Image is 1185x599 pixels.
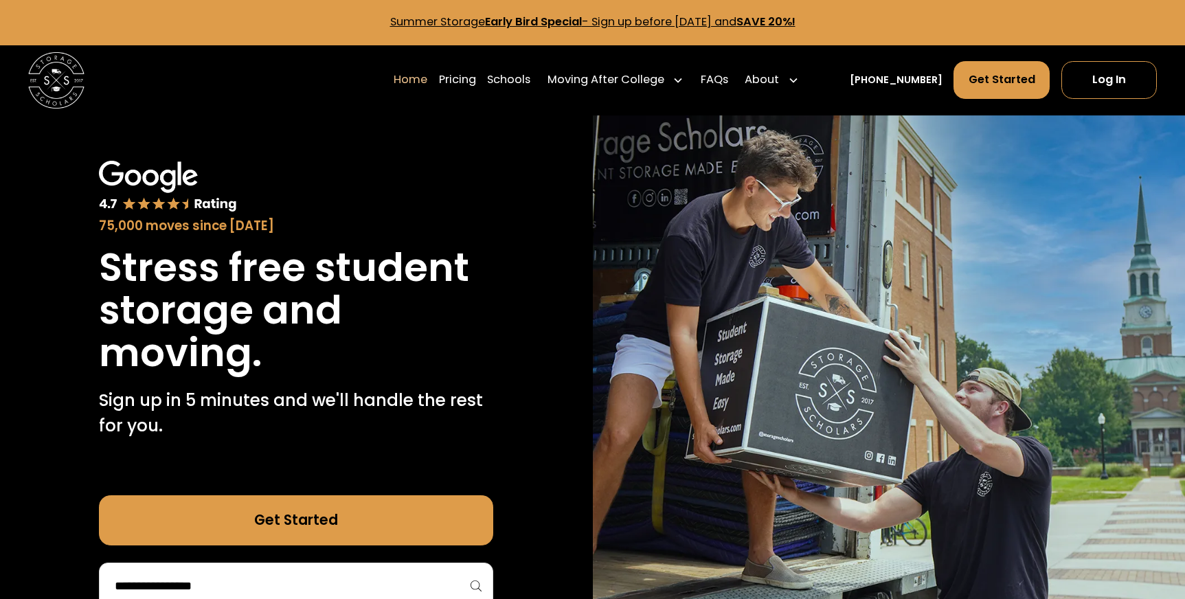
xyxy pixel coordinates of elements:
[99,247,493,374] h1: Stress free student storage and moving.
[28,52,84,109] a: home
[394,60,427,100] a: Home
[745,71,779,89] div: About
[541,60,689,100] div: Moving After College
[739,60,804,100] div: About
[736,14,795,30] strong: SAVE 20%!
[1061,61,1157,99] a: Log In
[390,14,795,30] a: Summer StorageEarly Bird Special- Sign up before [DATE] andSAVE 20%!
[99,161,237,214] img: Google 4.7 star rating
[850,73,943,88] a: [PHONE_NUMBER]
[548,71,664,89] div: Moving After College
[701,60,728,100] a: FAQs
[99,388,493,439] p: Sign up in 5 minutes and we'll handle the rest for you.
[953,61,1050,99] a: Get Started
[439,60,476,100] a: Pricing
[485,14,582,30] strong: Early Bird Special
[99,495,493,546] a: Get Started
[28,52,84,109] img: Storage Scholars main logo
[99,216,493,236] div: 75,000 moves since [DATE]
[487,60,530,100] a: Schools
